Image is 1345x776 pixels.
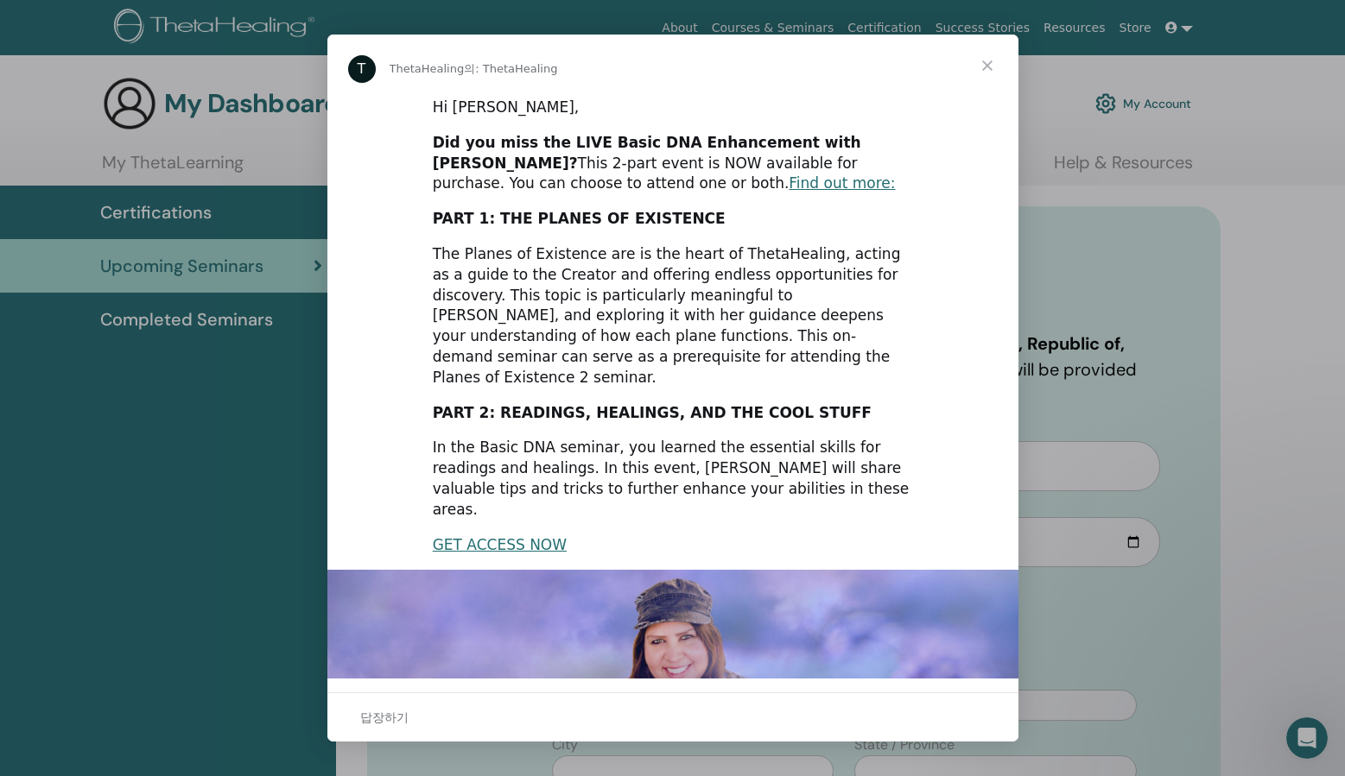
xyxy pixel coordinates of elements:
[433,536,567,553] a: GET ACCESS NOW
[348,55,376,83] div: Profile image for ThetaHealing
[433,404,872,421] b: PART 2: READINGS, HEALINGS, AND THE COOL STUFF
[433,133,913,194] div: This 2-part event is NOW available for purchase. You can choose to attend one or both.
[433,438,913,520] div: In the Basic DNA seminar, you learned the essential skills for readings and healings. In this eve...
[464,62,557,75] span: 의: ThetaHealing
[390,62,465,75] span: ThetaHealing
[956,35,1018,97] span: 닫기
[433,98,913,118] div: Hi [PERSON_NAME],
[433,244,913,388] div: The Planes of Existence are is the heart of ThetaHealing, acting as a guide to the Creator and of...
[327,692,1018,741] div: 대화 열어서 답장하기
[360,706,409,729] span: 답장하기
[433,134,861,172] b: Did you miss the LIVE Basic DNA Enhancement with [PERSON_NAME]?
[433,210,726,227] b: PART 1: THE PLANES OF EXISTENCE
[789,174,895,192] a: Find out more:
